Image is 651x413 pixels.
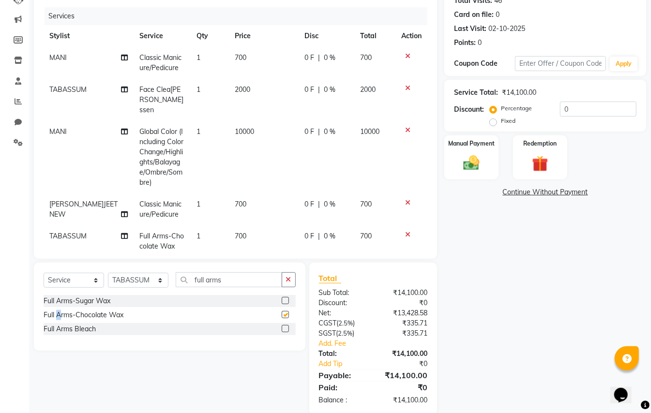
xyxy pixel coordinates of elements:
div: Balance : [312,395,373,405]
div: Full Arms Bleach [44,324,96,334]
div: Services [45,7,435,25]
span: 2.5% [339,319,353,327]
span: Total [319,273,341,283]
div: Card on file: [454,10,494,20]
label: Redemption [523,139,557,148]
span: SGST [319,329,336,338]
div: ₹335.71 [373,328,435,339]
span: Classic Manicure/Pedicure [139,53,182,72]
div: Last Visit: [454,24,486,34]
span: 1 [197,85,200,94]
span: 0 F [304,127,314,137]
label: Percentage [501,104,532,113]
span: MANI [49,127,67,136]
div: Coupon Code [454,59,515,69]
span: | [318,85,320,95]
th: Action [395,25,427,47]
span: 1 [197,127,200,136]
span: 2000 [235,85,250,94]
th: Disc [299,25,354,47]
div: Full Arms-Chocolate Wax [44,310,123,320]
span: 700 [235,53,246,62]
label: Manual Payment [448,139,495,148]
span: 10000 [235,127,254,136]
div: 0 [496,10,500,20]
input: Enter Offer / Coupon Code [515,56,606,71]
input: Search or Scan [176,272,282,287]
th: Total [354,25,395,47]
span: 700 [360,232,372,240]
span: 2000 [360,85,376,94]
span: | [318,127,320,137]
span: Classic Manicure/Pedicure [139,200,182,219]
span: TABASSUM [49,85,87,94]
span: 700 [360,53,372,62]
span: 10000 [360,127,379,136]
th: Stylist [44,25,134,47]
label: Fixed [501,117,515,125]
span: 0 % [324,231,335,241]
div: Sub Total: [312,288,373,298]
iframe: chat widget [610,374,641,403]
a: Add Tip [312,359,384,369]
span: | [318,53,320,63]
div: ₹14,100.00 [502,88,536,98]
th: Price [229,25,299,47]
span: MANI [49,53,67,62]
span: Global Color (Including Color Change/Highlights/Balayage/Ombre/Sombre) [139,127,183,187]
div: Payable: [312,369,373,381]
span: Full Arms-Chocolate Wax [139,232,184,251]
div: ₹14,100.00 [373,288,435,298]
span: | [318,231,320,241]
span: 1 [197,232,200,240]
span: 700 [360,200,372,208]
span: 0 F [304,53,314,63]
span: 0 % [324,53,335,63]
div: ₹335.71 [373,318,435,328]
div: Points: [454,38,476,48]
div: ₹0 [383,359,435,369]
span: Face Clea[PERSON_NAME]ssen [139,85,183,114]
span: 1 [197,53,200,62]
div: ₹0 [373,382,435,393]
span: 0 % [324,85,335,95]
div: Paid: [312,382,373,393]
span: 700 [235,232,246,240]
th: Qty [191,25,229,47]
div: 0 [478,38,482,48]
div: ₹14,100.00 [373,349,435,359]
div: ₹14,100.00 [373,395,435,405]
div: 02-10-2025 [488,24,525,34]
span: 700 [235,200,246,208]
span: 0 % [324,199,335,209]
div: Net: [312,308,373,318]
div: ₹0 [373,298,435,308]
div: ₹13,428.58 [373,308,435,318]
a: Continue Without Payment [446,187,644,197]
div: ₹14,100.00 [373,369,435,381]
button: Apply [610,57,637,71]
a: Add. Fee [312,339,435,349]
th: Service [134,25,191,47]
span: 0 F [304,199,314,209]
div: Discount: [454,104,484,115]
div: Total: [312,349,373,359]
img: _cash.svg [458,154,484,172]
span: | [318,199,320,209]
div: ( ) [312,328,373,339]
span: [PERSON_NAME]JEET NEW [49,200,118,219]
span: 1 [197,200,200,208]
div: Discount: [312,298,373,308]
span: 2.5% [338,329,353,337]
span: 0 F [304,231,314,241]
span: TABASSUM [49,232,87,240]
img: _gift.svg [527,154,553,174]
span: 0 F [304,85,314,95]
span: CGST [319,319,337,327]
div: Full Arms-Sugar Wax [44,296,110,306]
div: Service Total: [454,88,498,98]
div: ( ) [312,318,373,328]
span: 0 % [324,127,335,137]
